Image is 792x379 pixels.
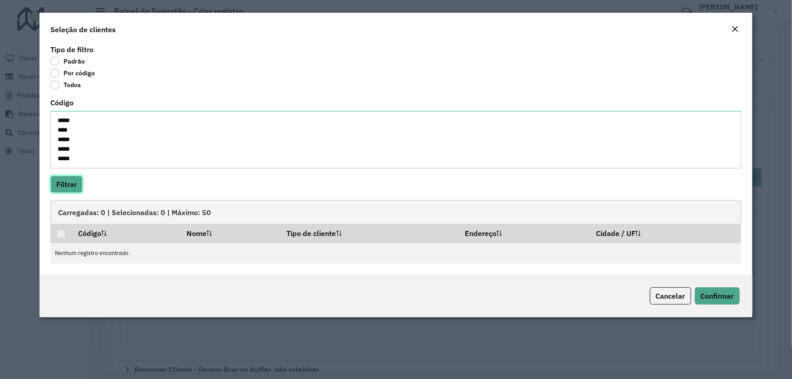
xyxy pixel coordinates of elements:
th: Tipo de cliente [280,224,458,243]
button: Close [729,24,742,35]
em: Fechar [732,25,739,33]
span: Cancelar [656,291,685,300]
div: Carregadas: 0 | Selecionadas: 0 | Máximo: 50 [50,200,742,224]
th: Cidade / UF [590,224,741,243]
th: Nome [181,224,280,243]
button: Filtrar [50,176,83,193]
label: Padrão [50,57,85,66]
th: Código [72,224,181,243]
h4: Seleção de clientes [50,24,116,35]
span: Confirmar [701,291,734,300]
button: Confirmar [695,287,740,305]
label: Todos [50,80,81,89]
label: Tipo de filtro [50,44,93,55]
label: Código [50,97,74,108]
label: Por código [50,69,95,78]
button: Cancelar [650,287,691,305]
th: Endereço [458,224,590,243]
td: Nenhum registro encontrado [50,243,741,264]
